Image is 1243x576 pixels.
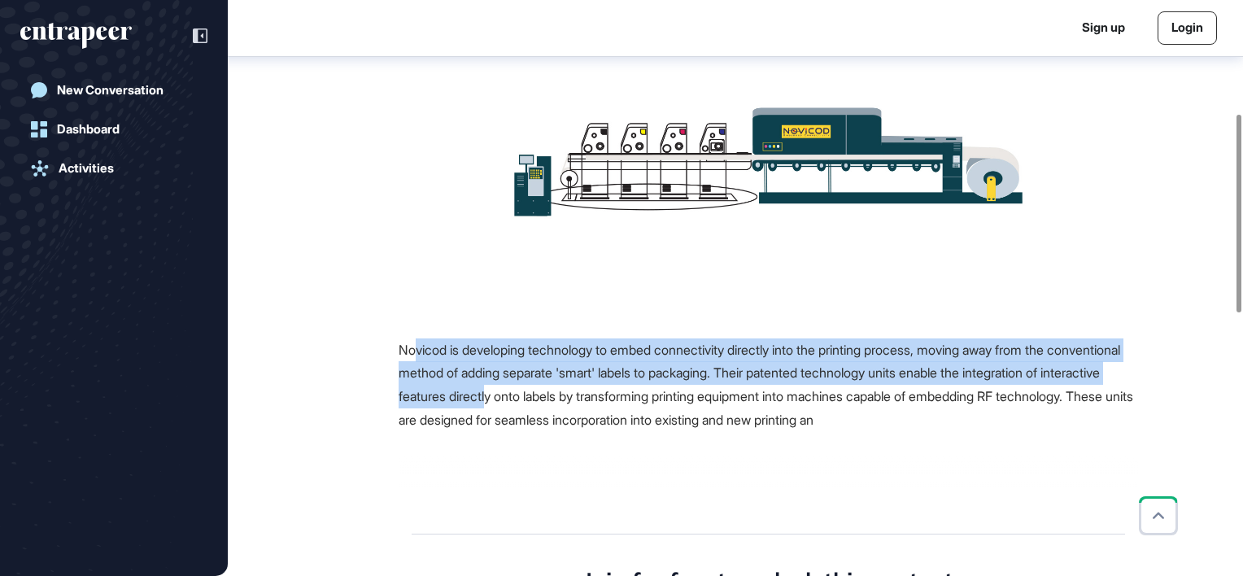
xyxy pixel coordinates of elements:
div: Activities [59,161,114,176]
img: Novicod Revolutionizes Interactive Packaging And Labels [501,11,1036,312]
div: Dashboard [57,122,120,137]
div: entrapeer-logo [20,23,132,49]
span: Novicod is developing technology to embed connectivity directly into the printing process, moving... [399,342,1133,428]
a: Login [1158,11,1217,45]
div: New Conversation [57,83,164,98]
a: Sign up [1082,19,1125,37]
